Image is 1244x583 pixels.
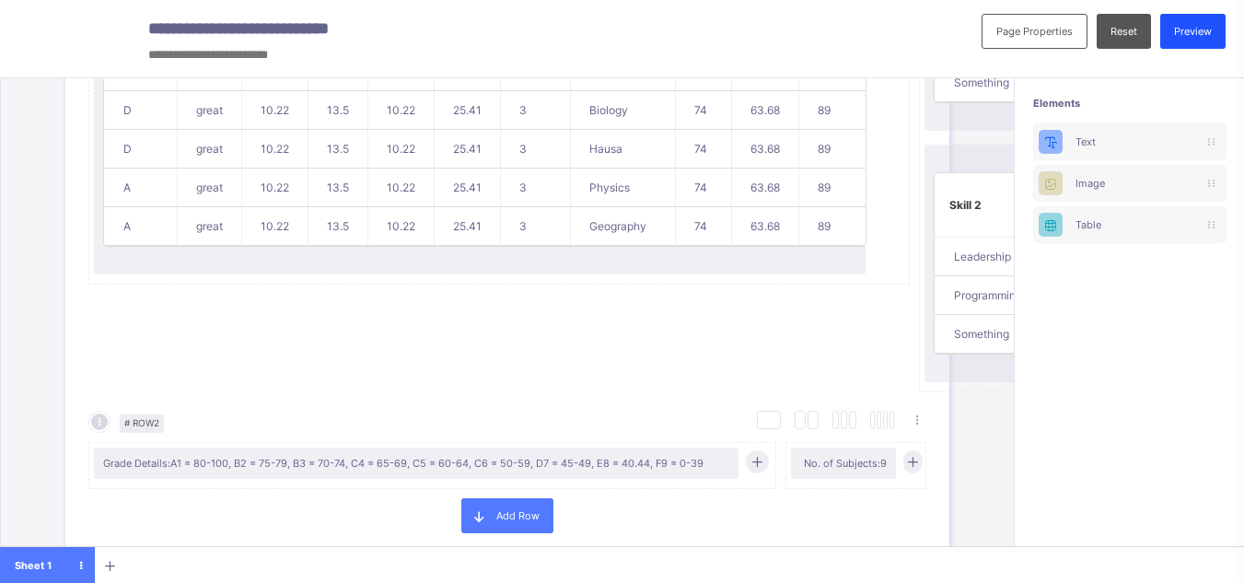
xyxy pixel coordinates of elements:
td: 89 [798,91,866,130]
td: Hausa [570,130,675,169]
td: A [104,169,177,207]
td: great [177,130,241,169]
span: Reset [1110,25,1137,38]
span: Elements [1033,97,1227,110]
td: 3 [500,207,570,246]
td: 10.22 [241,207,308,246]
div: Image [1033,165,1227,202]
td: 13.5 [308,169,367,207]
span: Preview [1174,25,1212,38]
div: Table [1075,218,1184,231]
td: 13.5 [308,91,367,130]
td: Programming [936,276,1042,315]
td: D [104,91,177,130]
td: 10.22 [241,169,308,207]
td: 10.22 [241,130,308,169]
td: 13.5 [308,207,367,246]
td: 63.68 [731,130,798,169]
div: Text [1075,135,1184,148]
div: Table [1033,206,1227,243]
td: 25.41 [434,91,500,130]
td: 74 [675,130,731,169]
td: 63.68 [731,91,798,130]
td: 10.22 [367,91,434,130]
span: Add Row [496,509,540,522]
td: 63.68 [731,169,798,207]
td: Biology [570,91,675,130]
td: great [177,91,241,130]
div: Image [1075,177,1184,190]
td: 25.41 [434,207,500,246]
td: Leadership [936,238,1042,276]
td: 10.22 [367,169,434,207]
span: Page Properties [996,25,1073,38]
span: # Row 2 [120,414,164,433]
td: 89 [798,207,866,246]
div: Text [1033,123,1227,160]
td: 63.68 [731,207,798,246]
td: 10.22 [367,130,434,169]
p: Skill 2 [949,198,1029,212]
td: 74 [675,207,731,246]
td: 74 [675,169,731,207]
td: 10.22 [367,207,434,246]
td: Something [936,315,1042,354]
td: 74 [675,91,731,130]
td: D [104,130,177,169]
td: 13.5 [308,130,367,169]
td: great [177,169,241,207]
td: 3 [500,169,570,207]
td: 3 [500,91,570,130]
td: great [177,207,241,246]
td: Physics [570,169,675,207]
td: Something [936,64,1042,102]
td: 25.41 [434,130,500,169]
td: Geography [570,207,675,246]
td: 89 [798,130,866,169]
td: 89 [798,169,866,207]
span: Grade Details: A1 = 80-100, B2 = 75-79, B3 = 70-74, C4 = 65-69, C5 = 60-64, C6 = 50-59, D7 = 45-4... [103,457,729,470]
td: 10.22 [241,91,308,130]
td: A [104,207,177,246]
td: 25.41 [434,169,500,207]
td: 3 [500,130,570,169]
span: No. of Subjects: 9 [800,457,888,470]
